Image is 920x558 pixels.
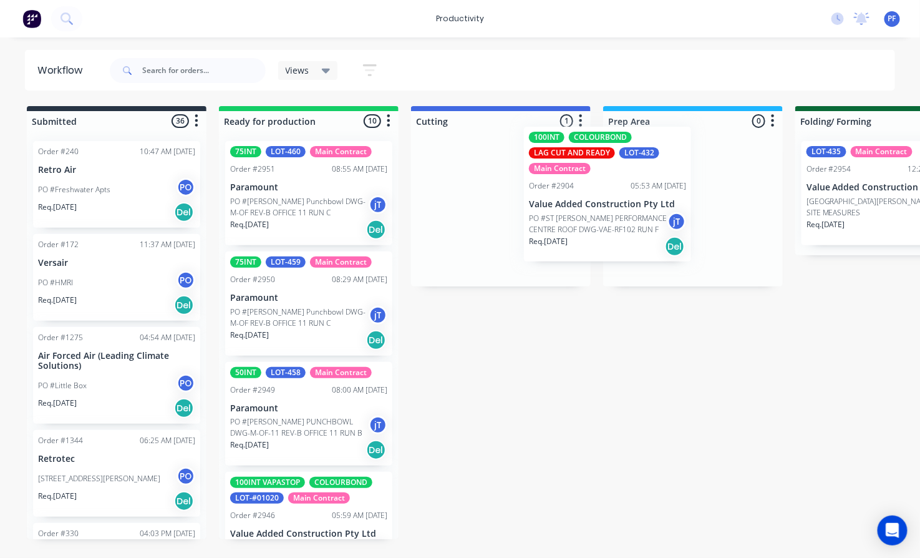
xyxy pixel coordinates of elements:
input: Search for orders... [142,58,266,83]
div: productivity [430,9,490,28]
div: Open Intercom Messenger [878,516,908,546]
img: Factory [22,9,41,28]
div: Workflow [37,63,89,78]
span: PF [888,13,896,24]
span: Views [286,64,309,77]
